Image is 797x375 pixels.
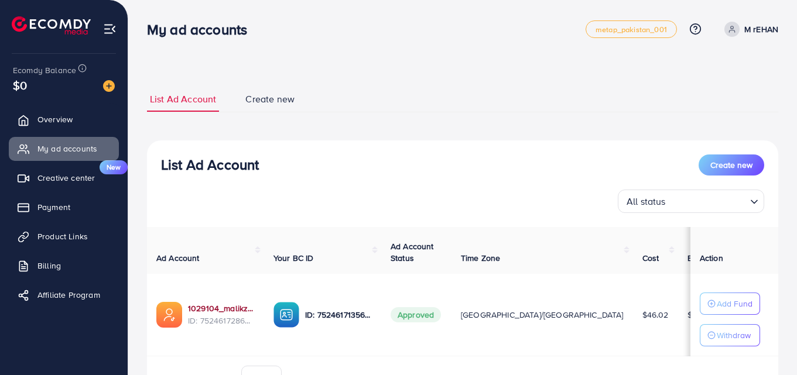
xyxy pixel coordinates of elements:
[642,309,669,321] span: $46.02
[188,302,255,326] div: <span class='underline'>1029104_malikzabi_1751961496824</span></br>7524617286922256400
[9,137,119,160] a: My ad accounts
[37,260,61,271] span: Billing
[642,252,659,264] span: Cost
[700,252,723,264] span: Action
[717,297,752,311] p: Add Fund
[391,307,441,322] span: Approved
[9,166,119,190] a: Creative centerNew
[596,26,667,33] span: metap_pakistan_001
[150,92,216,106] span: List Ad Account
[9,195,119,219] a: Payment
[273,252,314,264] span: Your BC ID
[161,156,259,173] h3: List Ad Account
[624,193,668,210] span: All status
[744,22,778,36] p: M rEHAN
[618,190,764,213] div: Search for option
[710,159,752,171] span: Create new
[37,172,95,184] span: Creative center
[9,225,119,248] a: Product Links
[103,22,117,36] img: menu
[37,143,97,154] span: My ad accounts
[245,92,295,106] span: Create new
[13,77,27,94] span: $0
[305,308,372,322] p: ID: 7524617135650471953
[103,80,115,92] img: image
[100,160,128,174] span: New
[9,108,119,131] a: Overview
[147,21,256,38] h3: My ad accounts
[586,20,677,38] a: metap_pakistan_001
[188,302,255,314] a: 1029104_malikzabi_1751961496824
[720,22,778,37] a: M rEHAN
[37,201,70,213] span: Payment
[700,293,760,315] button: Add Fund
[391,240,434,264] span: Ad Account Status
[188,315,255,326] span: ID: 7524617286922256400
[37,113,73,125] span: Overview
[9,254,119,277] a: Billing
[747,322,788,366] iframe: Chat
[700,324,760,346] button: Withdraw
[273,302,299,328] img: ic-ba-acc.ded83a64.svg
[156,302,182,328] img: ic-ads-acc.e4c84228.svg
[12,16,91,35] img: logo
[13,64,76,76] span: Ecomdy Balance
[669,191,745,210] input: Search for option
[461,309,624,321] span: [GEOGRAPHIC_DATA]/[GEOGRAPHIC_DATA]
[461,252,500,264] span: Time Zone
[37,289,100,301] span: Affiliate Program
[37,230,88,242] span: Product Links
[717,328,751,342] p: Withdraw
[699,154,764,176] button: Create new
[9,283,119,307] a: Affiliate Program
[156,252,200,264] span: Ad Account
